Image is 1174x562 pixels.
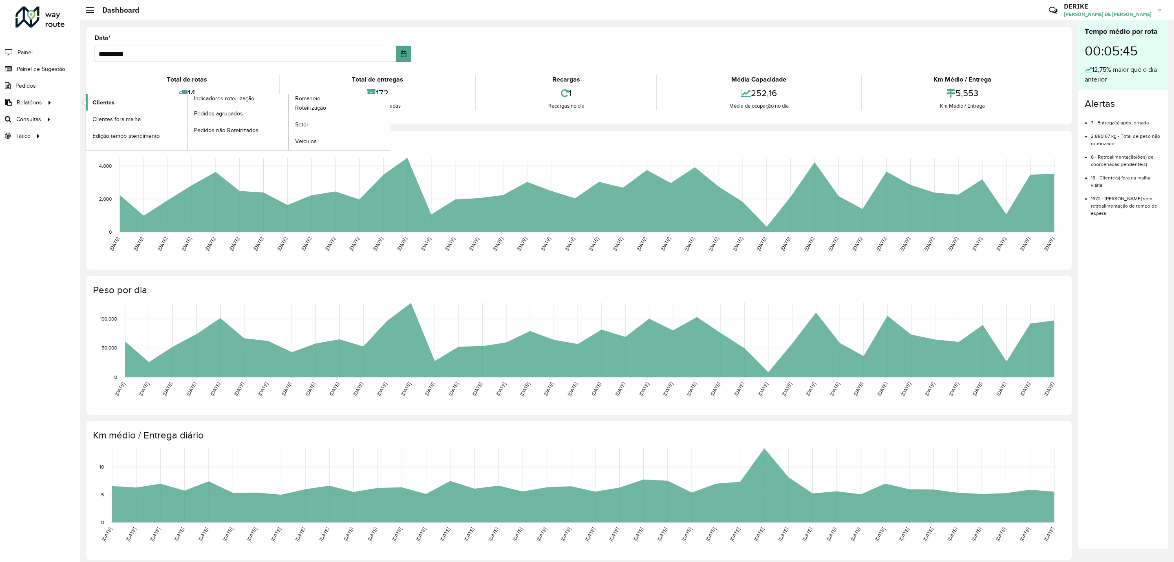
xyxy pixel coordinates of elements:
div: Tempo médio por rota [1085,26,1161,37]
text: [DATE] [324,236,336,252]
span: Relatórios [17,98,42,107]
text: [DATE] [947,236,959,252]
text: [DATE] [270,527,282,542]
text: [DATE] [257,381,269,397]
div: 1 [478,84,654,102]
text: [DATE] [803,236,815,252]
text: 0 [109,229,112,235]
text: [DATE] [519,381,531,397]
text: [DATE] [825,527,837,542]
text: [DATE] [114,381,126,397]
text: [DATE] [108,236,120,252]
li: 6 - Retroalimentação(ões) de coordenadas pendente(s) [1091,147,1161,168]
div: Média de ocupação no dia [659,102,858,110]
text: [DATE] [614,381,626,397]
text: [DATE] [971,527,982,542]
text: [DATE] [660,236,671,252]
text: [DATE] [898,527,910,542]
text: [DATE] [209,381,221,397]
text: [DATE] [352,381,364,397]
span: Edição tempo atendimento [93,132,160,140]
span: Clientes fora malha [93,115,141,124]
text: [DATE] [424,381,435,397]
text: 100,000 [100,316,117,321]
li: 1672 - [PERSON_NAME] sem retroalimentação de tempo de espera [1091,189,1161,217]
text: [DATE] [1019,236,1031,252]
div: Média Capacidade [659,75,858,84]
text: [DATE] [662,381,674,397]
text: [DATE] [608,527,620,542]
text: [DATE] [1043,236,1055,252]
text: [DATE] [342,527,354,542]
text: [DATE] [560,527,572,542]
a: Romaneio [188,94,390,150]
span: Painel de Sugestão [17,65,65,73]
text: [DATE] [656,527,668,542]
text: [DATE] [197,527,209,542]
div: Recargas no dia [478,102,654,110]
text: [DATE] [564,236,576,252]
text: [DATE] [681,527,693,542]
text: [DATE] [173,527,185,542]
span: Indicadores roteirização [194,94,254,103]
text: [DATE] [875,236,887,252]
h4: Peso por dia [93,284,1064,296]
text: [DATE] [924,381,936,397]
text: [DATE] [149,527,161,542]
span: Clientes [93,98,115,107]
text: [DATE] [181,236,192,252]
text: [DATE] [850,527,861,542]
text: [DATE] [400,381,412,397]
text: [DATE] [971,381,983,397]
text: [DATE] [922,527,934,542]
text: [DATE] [396,236,408,252]
span: [PERSON_NAME] DE [PERSON_NAME] [1064,11,1152,18]
text: [DATE] [995,236,1007,252]
text: [DATE] [852,381,864,397]
span: Pedidos não Roteirizados [194,126,258,135]
text: 0 [101,520,104,525]
span: Setor [295,120,309,129]
text: [DATE] [420,236,432,252]
div: Km Médio / Entrega [864,102,1061,110]
text: [DATE] [516,236,528,252]
text: [DATE] [923,236,935,252]
text: [DATE] [829,381,841,397]
label: Data [95,33,111,43]
text: 5 [101,492,104,497]
text: 4,000 [99,163,112,168]
h3: DERIKE [1064,2,1152,10]
text: 0 [114,374,117,380]
a: Pedidos não Roteirizados [188,122,289,138]
text: [DATE] [729,527,741,542]
text: [DATE] [805,381,817,397]
text: [DATE] [300,236,312,252]
text: [DATE] [328,381,340,397]
text: [DATE] [463,527,475,542]
text: 10 [99,464,104,469]
text: [DATE] [777,527,789,542]
text: 2,000 [99,196,112,201]
text: [DATE] [372,236,384,252]
text: [DATE] [512,527,523,542]
text: [DATE] [947,527,958,542]
text: [DATE] [366,527,378,542]
text: [DATE] [471,381,483,397]
text: [DATE] [705,527,717,542]
button: Choose Date [396,46,411,62]
div: 14 [97,84,277,102]
a: Edição tempo atendimento [86,128,187,144]
text: [DATE] [995,381,1007,397]
a: Pedidos agrupados [188,105,289,122]
text: [DATE] [732,236,744,252]
text: [DATE] [636,236,647,252]
li: 7 - Entrega(s) após jornada [1091,113,1161,126]
text: [DATE] [204,236,216,252]
a: Contato Rápido [1044,2,1062,19]
div: 172 [282,84,473,102]
h4: Km médio / Entrega diário [93,429,1064,441]
text: [DATE] [444,236,456,252]
text: [DATE] [348,236,360,252]
text: [DATE] [391,527,403,542]
span: Painel [18,48,33,57]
